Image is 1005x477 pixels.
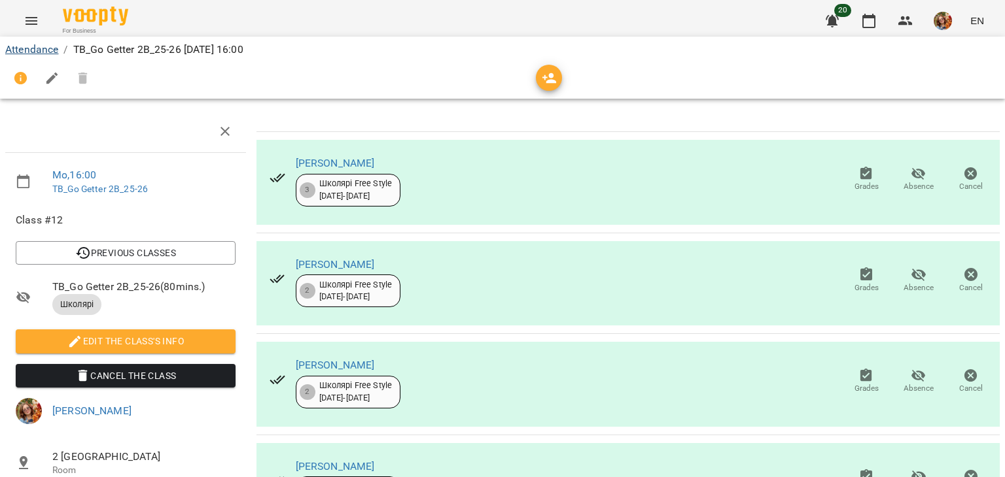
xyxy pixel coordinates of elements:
[52,169,96,181] a: Mo , 16:00
[16,398,42,424] img: 5f5fb25a74b6d8f1fdd4b878c8acc079.jpg
[904,181,934,192] span: Absence
[52,449,236,465] span: 2 [GEOGRAPHIC_DATA]
[959,383,983,394] span: Cancel
[840,161,892,198] button: Grades
[855,181,879,192] span: Grades
[934,12,952,30] img: 5f5fb25a74b6d8f1fdd4b878c8acc079.jpg
[892,161,945,198] button: Absence
[296,359,375,371] a: [PERSON_NAME]
[300,182,315,198] div: 3
[52,464,236,477] p: Room
[319,279,393,303] div: Школярі Free Style [DATE] - [DATE]
[300,384,315,400] div: 2
[63,27,128,35] span: For Business
[319,178,393,202] div: Школярі Free Style [DATE] - [DATE]
[16,241,236,265] button: Previous Classes
[16,364,236,387] button: Cancel the class
[52,404,132,417] a: [PERSON_NAME]
[16,5,47,37] button: Menu
[855,282,879,293] span: Grades
[52,184,148,194] a: TB_Go Getter 2B_25-26
[300,283,315,299] div: 2
[904,282,934,293] span: Absence
[840,262,892,299] button: Grades
[834,4,851,17] span: 20
[52,299,101,310] span: Школярі
[296,157,375,169] a: [PERSON_NAME]
[26,245,225,261] span: Previous Classes
[26,333,225,349] span: Edit the class's Info
[319,380,393,404] div: Школярі Free Style [DATE] - [DATE]
[855,383,879,394] span: Grades
[63,7,128,25] img: Voopty Logo
[63,42,67,58] li: /
[26,368,225,384] span: Cancel the class
[16,212,236,228] span: Class #12
[965,8,989,33] button: EN
[296,460,375,472] a: [PERSON_NAME]
[16,329,236,353] button: Edit the class's Info
[945,363,997,400] button: Cancel
[945,262,997,299] button: Cancel
[892,262,945,299] button: Absence
[959,181,983,192] span: Cancel
[892,363,945,400] button: Absence
[73,42,243,58] p: TB_Go Getter 2B_25-26 [DATE] 16:00
[840,363,892,400] button: Grades
[970,14,984,27] span: EN
[959,282,983,293] span: Cancel
[5,43,58,56] a: Attendance
[904,383,934,394] span: Absence
[945,161,997,198] button: Cancel
[296,258,375,271] a: [PERSON_NAME]
[5,42,1000,58] nav: breadcrumb
[52,279,236,295] span: TB_Go Getter 2B_25-26 ( 80 mins. )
